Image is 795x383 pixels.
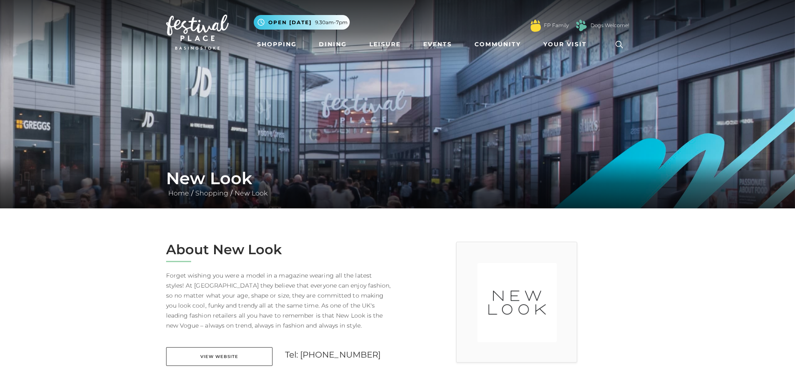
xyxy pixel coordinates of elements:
[160,168,636,198] div: / /
[193,189,230,197] a: Shopping
[543,40,587,49] span: Your Visit
[420,37,455,52] a: Events
[166,347,273,366] a: View Website
[366,37,404,52] a: Leisure
[544,22,569,29] a: FP Family
[315,19,348,26] span: 9.30am-7pm
[285,350,381,360] a: Tel: [PHONE_NUMBER]
[591,22,629,29] a: Dogs Welcome!
[540,37,594,52] a: Your Visit
[166,242,391,258] h2: About New Look
[315,37,350,52] a: Dining
[254,15,350,30] button: Open [DATE] 9.30am-7pm
[268,19,312,26] span: Open [DATE]
[166,15,229,50] img: Festival Place Logo
[166,270,391,330] p: Forget wishing you were a model in a magazine wearing all the latest styles! At [GEOGRAPHIC_DATA]...
[471,37,524,52] a: Community
[166,189,191,197] a: Home
[232,189,270,197] a: New Look
[254,37,300,52] a: Shopping
[166,168,629,188] h1: New Look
